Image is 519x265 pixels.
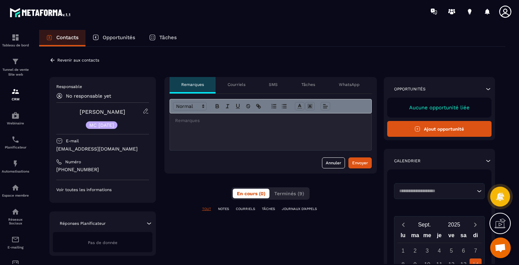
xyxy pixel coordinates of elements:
[2,230,29,254] a: emailemailE-mailing
[421,245,433,257] div: 3
[56,187,149,192] p: Voir toutes les informations
[11,111,20,120] img: automations
[2,178,29,202] a: automationsautomationsEspace membre
[103,34,135,41] p: Opportunités
[433,231,445,243] div: je
[339,82,360,87] p: WhatsApp
[2,106,29,130] a: automationsautomationsWebinaire
[322,157,345,168] button: Annuler
[445,231,457,243] div: ve
[397,220,410,229] button: Previous month
[2,28,29,52] a: formationformationTableau de bord
[301,82,315,87] p: Tâches
[387,121,492,137] button: Ajout opportunité
[65,159,81,165] p: Numéro
[2,245,29,249] p: E-mailing
[2,67,29,77] p: Tunnel de vente Site web
[39,30,85,46] a: Contacts
[202,207,211,211] p: TOUT
[233,189,269,198] button: En cours (0)
[2,130,29,154] a: schedulerschedulerPlanificateur
[469,220,482,229] button: Next month
[11,208,20,216] img: social-network
[269,82,278,87] p: SMS
[2,194,29,197] p: Espace membre
[11,33,20,42] img: formation
[2,202,29,230] a: social-networksocial-networkRéseaux Sociaux
[445,245,457,257] div: 5
[85,30,142,46] a: Opportunités
[421,231,433,243] div: me
[2,52,29,82] a: formationformationTunnel de vente Site web
[11,159,20,168] img: automations
[181,82,204,87] p: Remarques
[397,245,409,257] div: 1
[410,219,439,231] button: Open months overlay
[56,84,149,89] p: Responsable
[270,189,308,198] button: Terminés (9)
[11,87,20,96] img: formation
[439,219,469,231] button: Open years overlay
[394,183,485,199] div: Search for option
[2,154,29,178] a: automationsautomationsAutomatisations
[60,221,106,226] p: Réponses Planificateur
[237,191,265,196] span: En cours (0)
[348,157,372,168] button: Envoyer
[433,245,445,257] div: 4
[11,57,20,66] img: formation
[56,34,79,41] p: Contacts
[409,245,421,257] div: 2
[11,184,20,192] img: automations
[2,82,29,106] a: formationformationCRM
[409,231,421,243] div: ma
[394,86,426,92] p: Opportunités
[397,188,475,195] input: Search for option
[282,207,317,211] p: JOURNAUX D'APPELS
[262,207,275,211] p: TÂCHES
[352,159,368,166] div: Envoyer
[274,191,304,196] span: Terminés (9)
[394,104,485,111] p: Aucune opportunité liée
[236,207,255,211] p: COURRIELS
[159,34,177,41] p: Tâches
[394,158,420,164] p: Calendrier
[2,218,29,225] p: Réseaux Sociaux
[56,146,149,152] p: [EMAIL_ADDRESS][DOMAIN_NAME]
[2,169,29,173] p: Automatisations
[470,231,482,243] div: di
[397,231,409,243] div: lu
[11,135,20,144] img: scheduler
[57,58,99,63] p: Revenir aux contacts
[10,6,71,19] img: logo
[458,231,470,243] div: sa
[66,93,111,99] p: No responsable yet
[458,245,470,257] div: 6
[228,82,245,87] p: Courriels
[2,43,29,47] p: Tableau de bord
[2,97,29,101] p: CRM
[470,245,482,257] div: 7
[56,166,149,173] p: [PHONE_NUMBER]
[89,123,114,128] p: MC [DATE]
[80,109,125,115] a: [PERSON_NAME]
[218,207,229,211] p: NOTES
[142,30,184,46] a: Tâches
[2,145,29,149] p: Planificateur
[2,121,29,125] p: Webinaire
[11,235,20,244] img: email
[88,240,117,245] span: Pas de donnée
[66,138,79,144] p: E-mail
[490,238,511,258] div: Ouvrir le chat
